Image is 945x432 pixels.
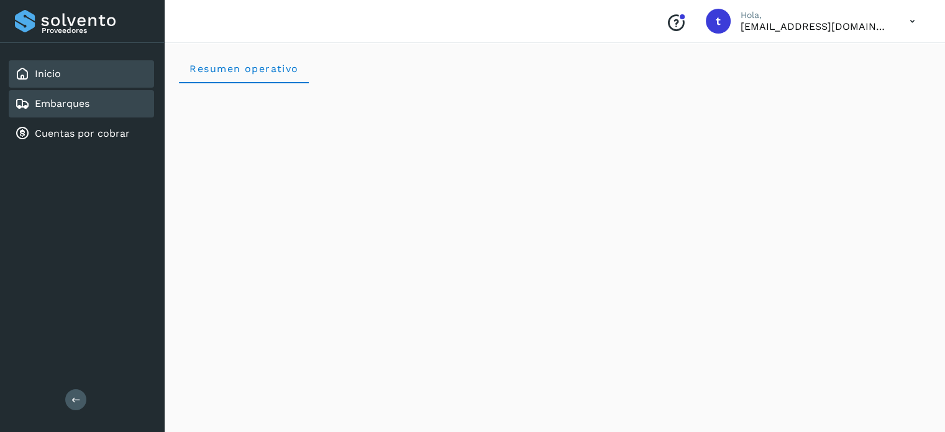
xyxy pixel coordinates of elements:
[35,98,89,109] a: Embarques
[35,127,130,139] a: Cuentas por cobrar
[9,120,154,147] div: Cuentas por cobrar
[741,10,890,21] p: Hola,
[35,68,61,80] a: Inicio
[189,63,299,75] span: Resumen operativo
[9,90,154,117] div: Embarques
[741,21,890,32] p: transportesymaquinariaagm@gmail.com
[9,60,154,88] div: Inicio
[42,26,149,35] p: Proveedores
